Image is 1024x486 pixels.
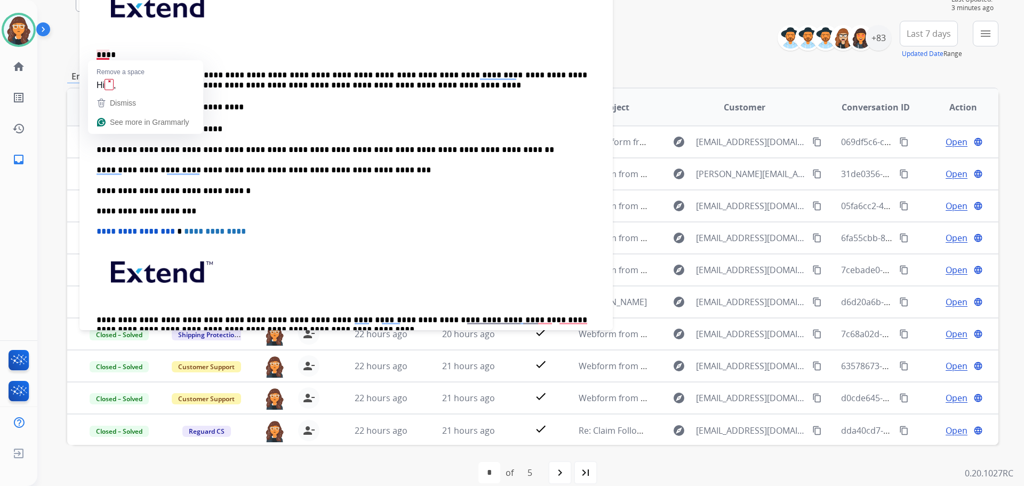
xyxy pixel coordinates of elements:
mat-icon: content_copy [812,329,822,339]
button: Updated Date [902,50,943,58]
mat-icon: person_remove [302,360,315,372]
span: d0cde645-8b4f-4106-a1cd-dec27138dc2f [841,392,1002,404]
span: 22 hours ago [355,425,407,436]
img: agent-avatar [264,323,285,346]
span: Re: Claim Follow-Up [579,425,658,436]
span: Webform from [EMAIL_ADDRESS][DOMAIN_NAME] on [DATE] [579,360,820,372]
mat-icon: explore [673,360,685,372]
mat-icon: language [973,169,983,179]
span: Closed – Solved [90,329,149,340]
span: 6fa55cbb-8457-42c6-83f9-5d651ddaff08 [841,232,999,244]
span: Open [946,264,967,276]
mat-icon: explore [673,328,685,340]
mat-icon: person_remove [302,392,315,404]
span: Open [946,232,967,244]
mat-icon: language [973,426,983,435]
mat-icon: language [973,201,983,211]
mat-icon: check [534,423,547,435]
mat-icon: language [973,393,983,403]
mat-icon: history [12,122,25,135]
span: 31de0356-b799-471a-82e5-0d9e691429b2 [841,168,1007,180]
mat-icon: content_copy [899,393,909,403]
mat-icon: check [534,390,547,403]
span: [PERSON_NAME] [581,296,647,308]
mat-icon: language [973,265,983,275]
mat-icon: home [12,60,25,73]
span: 22 hours ago [355,360,407,372]
mat-icon: content_copy [812,201,822,211]
mat-icon: content_copy [899,297,909,307]
mat-icon: inbox [12,153,25,166]
span: Closed – Solved [90,361,149,372]
span: 7cebade0-db31-4600-b962-ad422f794640 [841,264,1006,276]
mat-icon: content_copy [899,169,909,179]
div: 5 [519,462,541,483]
span: [EMAIL_ADDRESS][DOMAIN_NAME] [696,328,806,340]
span: Webform from [EMAIL_ADDRESS][DOMAIN_NAME] on [DATE] [579,328,820,340]
mat-icon: content_copy [812,233,822,243]
span: Last 7 days [907,31,951,36]
span: Range [902,49,962,58]
span: [PERSON_NAME][EMAIL_ADDRESS][DOMAIN_NAME] [696,168,806,180]
mat-icon: navigate_next [554,466,566,479]
mat-icon: explore [673,424,685,437]
span: [EMAIL_ADDRESS][DOMAIN_NAME] [696,424,806,437]
mat-icon: language [973,361,983,371]
span: [EMAIL_ADDRESS][DOMAIN_NAME] [696,360,806,372]
button: Last 7 days [900,21,958,46]
mat-icon: menu [979,27,992,40]
p: Emails (48) [67,70,119,83]
mat-icon: content_copy [812,169,822,179]
div: +83 [866,25,891,51]
mat-icon: explore [673,296,685,308]
span: 21 hours ago [442,425,495,436]
mat-icon: explore [673,392,685,404]
img: agent-avatar [264,387,285,410]
mat-icon: content_copy [899,265,909,275]
span: Subject [598,101,629,114]
span: 22 hours ago [355,392,407,404]
span: Closed – Solved [90,393,149,404]
mat-icon: content_copy [899,233,909,243]
span: 20 hours ago [442,328,495,340]
span: Open [946,360,967,372]
span: [EMAIL_ADDRESS][DOMAIN_NAME] [696,200,806,212]
span: [EMAIL_ADDRESS][DOMAIN_NAME] [696,264,806,276]
span: Shipping Protection [172,329,245,340]
span: Open [946,328,967,340]
mat-icon: content_copy [899,137,909,147]
mat-icon: language [973,297,983,307]
img: avatar [4,15,34,45]
mat-icon: language [973,329,983,339]
span: Open [946,200,967,212]
mat-icon: content_copy [899,426,909,435]
mat-icon: explore [673,264,685,276]
span: Customer Support [172,361,241,372]
th: Action [911,89,998,126]
mat-icon: content_copy [812,137,822,147]
mat-icon: content_copy [899,201,909,211]
span: Open [946,424,967,437]
span: Customer Support [172,393,241,404]
mat-icon: person_remove [302,424,315,437]
mat-icon: explore [673,168,685,180]
mat-icon: content_copy [812,265,822,275]
span: dda40cd7-b515-43a6-8c4c-325541c558cf [841,425,1003,436]
mat-icon: content_copy [899,361,909,371]
span: [EMAIL_ADDRESS][DOMAIN_NAME] [696,136,806,148]
span: Reguard CS [182,426,231,437]
img: agent-avatar [264,355,285,378]
span: [EMAIL_ADDRESS][DOMAIN_NAME] [696,296,806,308]
span: Open [946,168,967,180]
span: 22 hours ago [355,328,407,340]
mat-icon: language [973,137,983,147]
span: 7c68a02d-2d9e-4393-8582-f3b398bcb003 [841,328,1005,340]
p: 0.20.1027RC [965,467,1013,480]
span: 3 minutes ago [951,4,998,12]
span: [EMAIL_ADDRESS][DOMAIN_NAME] [696,392,806,404]
mat-icon: content_copy [812,297,822,307]
span: Conversation ID [842,101,910,114]
span: [EMAIL_ADDRESS][DOMAIN_NAME] [696,232,806,244]
mat-icon: language [973,233,983,243]
mat-icon: last_page [579,466,592,479]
